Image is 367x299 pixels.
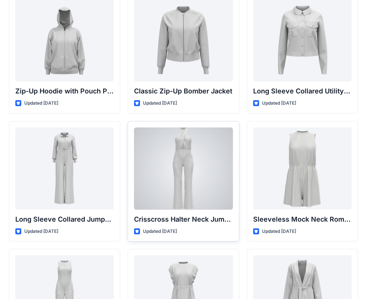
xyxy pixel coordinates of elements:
[262,228,296,235] p: Updated [DATE]
[15,86,114,96] p: Zip-Up Hoodie with Pouch Pockets
[134,214,233,225] p: Crisscross Halter Neck Jumpsuit
[134,86,233,96] p: Classic Zip-Up Bomber Jacket
[24,228,58,235] p: Updated [DATE]
[15,127,114,210] a: Long Sleeve Collared Jumpsuit with Belt
[143,99,177,107] p: Updated [DATE]
[15,214,114,225] p: Long Sleeve Collared Jumpsuit with Belt
[24,99,58,107] p: Updated [DATE]
[253,127,352,210] a: Sleeveless Mock Neck Romper with Drawstring Waist
[253,214,352,225] p: Sleeveless Mock Neck Romper with Drawstring Waist
[134,127,233,210] a: Crisscross Halter Neck Jumpsuit
[253,86,352,96] p: Long Sleeve Collared Utility Jacket
[143,228,177,235] p: Updated [DATE]
[262,99,296,107] p: Updated [DATE]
